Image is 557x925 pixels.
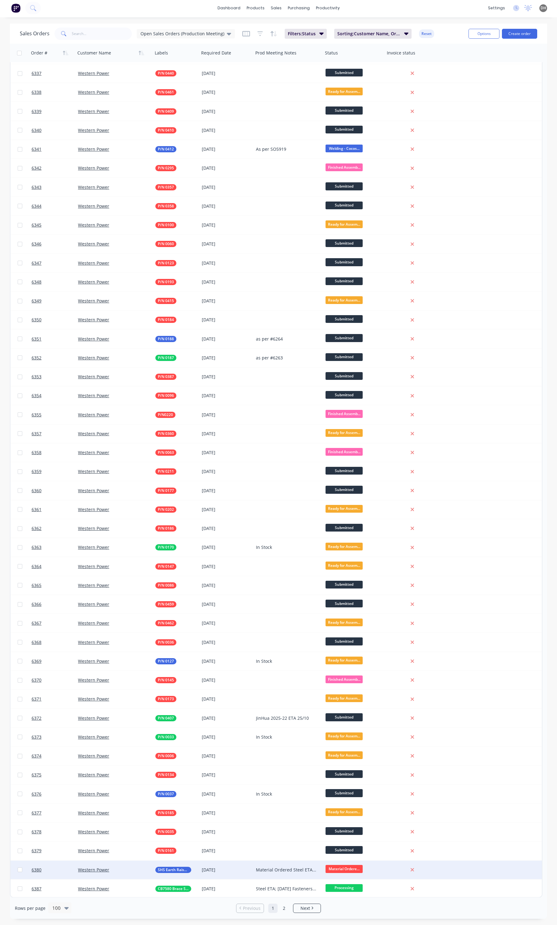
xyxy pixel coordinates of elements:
span: 6344 [32,203,41,209]
span: 6370 [32,677,41,683]
button: P/N 0186 [155,525,176,532]
span: 6371 [32,696,41,702]
a: 6387 [32,879,78,898]
button: P/N 0387 [155,374,176,380]
div: [DATE] [202,355,251,361]
a: Western Power [78,203,109,209]
div: [DATE] [202,449,251,456]
button: P/N 0100 [155,222,176,228]
span: P/N 0409 [158,108,174,115]
a: Western Power [78,108,109,114]
span: Ready for Assem... [326,88,363,95]
a: Western Power [78,753,109,759]
a: Next page [293,905,321,911]
button: P/N 0161 [155,848,176,854]
span: 6379 [32,848,41,854]
div: [DATE] [202,431,251,437]
span: 6380 [32,867,41,873]
div: [DATE] [202,222,251,228]
span: 6337 [32,70,41,76]
a: 6363 [32,538,78,557]
span: P/N 0188 [158,336,174,342]
div: [DATE] [202,184,251,190]
button: P/N 0177 [155,488,176,494]
a: Western Power [78,582,109,588]
img: Factory [11,3,20,13]
span: 6373 [32,734,41,740]
a: 6375 [32,766,78,784]
div: [DATE] [202,241,251,247]
span: 6367 [32,620,41,626]
a: Western Power [78,374,109,380]
span: P/N 0123 [158,260,174,266]
a: 6372 [32,709,78,727]
div: Invoice status [387,50,415,56]
a: Western Power [78,70,109,76]
button: P/N 0037 [155,791,176,797]
span: 6369 [32,658,41,664]
button: P/N 0145 [155,677,176,683]
span: P/N0220 [158,412,173,418]
a: 6370 [32,671,78,689]
span: Submitted [326,277,363,285]
button: P/N 0462 [155,620,176,626]
a: Western Power [78,772,109,778]
a: Western Power [78,677,109,683]
button: P/N 0127 [155,658,176,664]
button: P/N 0211 [155,468,176,475]
span: 6364 [32,563,41,570]
span: P/N 0145 [158,677,174,683]
button: P/N 0036 [155,639,176,645]
span: Submitted [326,467,363,475]
span: 6377 [32,810,41,816]
span: DH [541,5,546,11]
a: Western Power [78,488,109,493]
button: P/N 0440 [155,70,176,76]
span: Submitted [326,315,363,323]
a: Western Power [78,431,109,436]
span: Submitted [326,182,363,190]
div: [DATE] [202,393,251,399]
span: Next [300,905,310,911]
span: P/N 0185 [158,810,174,816]
span: 6349 [32,298,41,304]
a: Western Power [78,886,109,892]
div: [DATE] [202,468,251,475]
a: Page 2 [279,904,289,913]
span: 6363 [32,544,41,550]
a: 6368 [32,633,78,652]
button: P/N 0357 [155,184,176,190]
span: Ready for Assem... [326,296,363,304]
span: 6343 [32,184,41,190]
span: 6346 [32,241,41,247]
a: 6365 [32,576,78,595]
button: P/N 0170 [155,544,176,550]
a: 6343 [32,178,78,197]
div: as per #6264 [256,336,317,342]
span: P/N 0187 [158,355,174,361]
span: Submitted [326,334,363,342]
span: 6351 [32,336,41,342]
span: Finished Assemb... [326,448,363,456]
input: Search... [72,28,132,40]
span: P/N 0410 [158,127,174,133]
a: 6369 [32,652,78,671]
button: P/N 0187 [155,355,176,361]
button: P/N 0410 [155,127,176,133]
a: 6347 [32,254,78,272]
a: 6376 [32,785,78,803]
button: P/N 0295 [155,165,176,171]
span: Ready for Assem... [326,220,363,228]
a: Western Power [78,260,109,266]
a: Western Power [78,449,109,455]
button: P/N0220 [155,412,175,418]
a: Western Power [78,146,109,152]
button: CB7580 Brace Sets [155,886,191,892]
button: P/N 0123 [155,260,176,266]
div: [DATE] [202,488,251,494]
div: [DATE] [202,336,251,342]
span: Ready for Assem... [326,429,363,437]
span: 6358 [32,449,41,456]
button: P/N 0415 [155,298,176,304]
a: 6366 [32,595,78,614]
